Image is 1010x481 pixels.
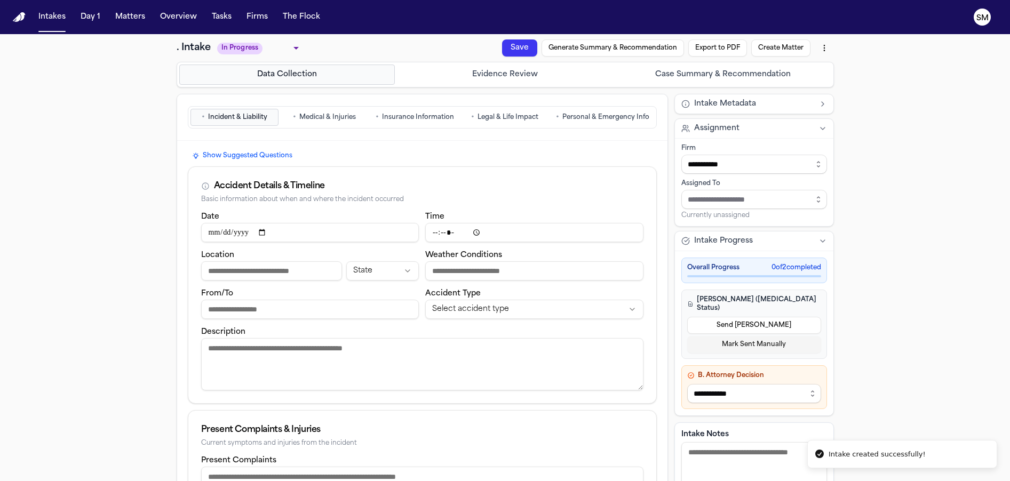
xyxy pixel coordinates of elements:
h4: [PERSON_NAME] ([MEDICAL_DATA] Status) [687,295,821,312]
input: Incident location [201,261,342,280]
label: Description [201,328,245,336]
span: Intake Metadata [694,99,756,109]
button: Go to Case Summary & Recommendation step [615,65,831,85]
input: Incident date [201,223,419,242]
button: Go to Legal & Life Impact [461,109,549,126]
input: Assign to staff member [681,190,827,209]
span: • [556,112,559,123]
label: Weather Conditions [425,251,502,259]
button: More actions [815,38,834,58]
button: Go to Data Collection step [179,65,395,85]
label: Location [201,251,234,259]
button: Export to PDF [688,39,747,57]
button: Go to Personal & Emergency Info [551,109,654,126]
img: Finch Logo [13,12,26,22]
label: Intake Notes [681,429,827,440]
span: • [293,112,296,123]
div: Update intake status [217,41,303,55]
label: Time [425,213,444,221]
button: Tasks [208,7,236,27]
button: Intake Progress [675,231,833,251]
span: • [376,112,379,123]
div: Intake created successfully! [829,449,926,460]
button: Go to Medical & Injuries [281,109,369,126]
div: Current symptoms and injuries from the incident [201,439,643,447]
button: Generate Summary & Recommendation [542,39,684,57]
span: Intake Progress [694,236,753,246]
span: Medical & Injuries [299,113,356,122]
nav: Intake steps [179,65,831,85]
a: Home [13,12,26,22]
div: Present Complaints & Injuries [201,423,643,436]
span: Assignment [694,123,739,134]
input: Select firm [681,155,827,174]
button: Incident state [346,261,419,280]
label: Present Complaints [201,456,276,464]
button: Save [502,39,537,57]
button: Intake Metadata [675,94,833,114]
button: Send [PERSON_NAME] [687,317,821,334]
h4: B. Attorney Decision [687,371,821,380]
input: From/To destination [201,300,419,319]
button: Intakes [34,7,70,27]
button: Mark Sent Manually [687,336,821,353]
label: Date [201,213,219,221]
span: Insurance Information [382,113,454,122]
textarea: Incident description [201,338,643,390]
label: Accident Type [425,290,481,298]
button: Matters [111,7,149,27]
span: In Progress [217,43,263,54]
button: Create Matter [751,39,810,57]
button: Firms [242,7,272,27]
button: Assignment [675,119,833,138]
span: Incident & Liability [208,113,267,122]
button: Overview [156,7,201,27]
h1: . Intake [177,41,211,55]
button: Go to Evidence Review step [397,65,613,85]
span: Currently unassigned [681,211,750,220]
button: The Flock [279,7,324,27]
span: Legal & Life Impact [478,113,538,122]
button: Go to Incident & Liability [190,109,279,126]
label: From/To [201,290,233,298]
button: Go to Insurance Information [371,109,459,126]
input: Incident time [425,223,643,242]
span: • [471,112,474,123]
span: • [202,112,205,123]
span: Personal & Emergency Info [562,113,649,122]
div: Basic information about when and where the incident occurred [201,196,643,204]
span: 0 of 2 completed [772,263,821,272]
button: Day 1 [76,7,105,27]
input: Weather conditions [425,261,643,280]
div: Firm [681,144,827,153]
div: Assigned To [681,179,827,188]
button: Show Suggested Questions [188,149,297,162]
div: Accident Details & Timeline [214,180,325,193]
span: Overall Progress [687,263,739,272]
